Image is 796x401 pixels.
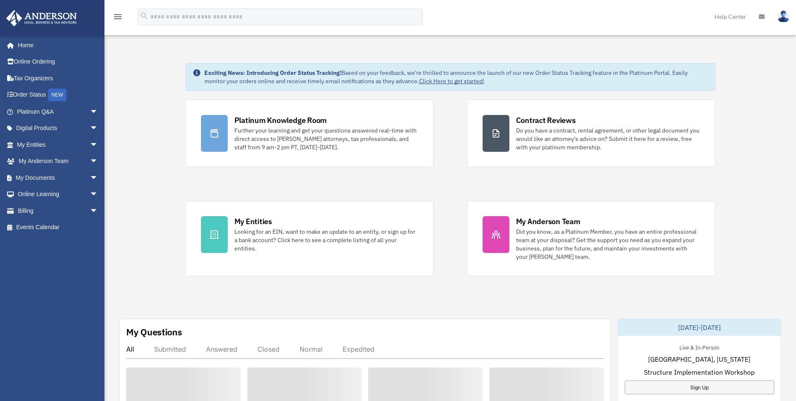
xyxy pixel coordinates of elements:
a: Events Calendar [6,219,111,236]
div: My Anderson Team [516,216,580,227]
div: Normal [300,345,323,353]
div: Closed [257,345,280,353]
strong: Exciting News: Introducing Order Status Tracking! [204,69,341,77]
a: Online Ordering [6,54,111,70]
a: Sign Up [625,381,774,394]
div: Contract Reviews [516,115,576,125]
a: Platinum Q&Aarrow_drop_down [6,103,111,120]
span: arrow_drop_down [90,202,107,220]
a: Online Learningarrow_drop_down [6,186,111,203]
span: arrow_drop_down [90,136,107,153]
a: Click Here to get started! [419,77,484,85]
div: NEW [48,89,66,101]
span: arrow_drop_down [90,103,107,120]
div: [DATE]-[DATE] [618,319,781,336]
i: menu [113,12,123,22]
a: Platinum Knowledge Room Further your learning and get your questions answered real-time with dire... [186,100,434,167]
span: [GEOGRAPHIC_DATA], [US_STATE] [648,354,750,364]
a: My Documentsarrow_drop_down [6,169,111,186]
a: My Anderson Team Did you know, as a Platinum Member, you have an entire professional team at your... [467,201,715,276]
span: arrow_drop_down [90,120,107,137]
div: Submitted [154,345,186,353]
a: Billingarrow_drop_down [6,202,111,219]
div: Platinum Knowledge Room [234,115,327,125]
a: My Entities Looking for an EIN, want to make an update to an entity, or sign up for a bank accoun... [186,201,434,276]
span: arrow_drop_down [90,153,107,170]
a: My Entitiesarrow_drop_down [6,136,111,153]
a: Tax Organizers [6,70,111,87]
div: Do you have a contract, rental agreement, or other legal document you would like an attorney's ad... [516,126,700,151]
span: arrow_drop_down [90,169,107,186]
a: Digital Productsarrow_drop_down [6,120,111,137]
i: search [140,11,149,20]
img: Anderson Advisors Platinum Portal [4,10,79,26]
span: arrow_drop_down [90,186,107,203]
a: menu [113,15,123,22]
div: Looking for an EIN, want to make an update to an entity, or sign up for a bank account? Click her... [234,227,418,253]
a: Contract Reviews Do you have a contract, rental agreement, or other legal document you would like... [467,100,715,167]
div: Further your learning and get your questions answered real-time with direct access to [PERSON_NAM... [234,126,418,151]
div: My Questions [126,326,182,338]
a: Order StatusNEW [6,87,111,104]
a: My Anderson Teamarrow_drop_down [6,153,111,170]
div: Answered [206,345,237,353]
div: Live & In-Person [673,342,726,351]
div: Did you know, as a Platinum Member, you have an entire professional team at your disposal? Get th... [516,227,700,261]
div: Based on your feedback, we're thrilled to announce the launch of our new Order Status Tracking fe... [204,69,708,85]
img: User Pic [777,10,790,23]
div: All [126,345,134,353]
a: Home [6,37,107,54]
span: Structure Implementation Workshop [644,367,755,377]
div: My Entities [234,216,272,227]
div: Expedited [343,345,374,353]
